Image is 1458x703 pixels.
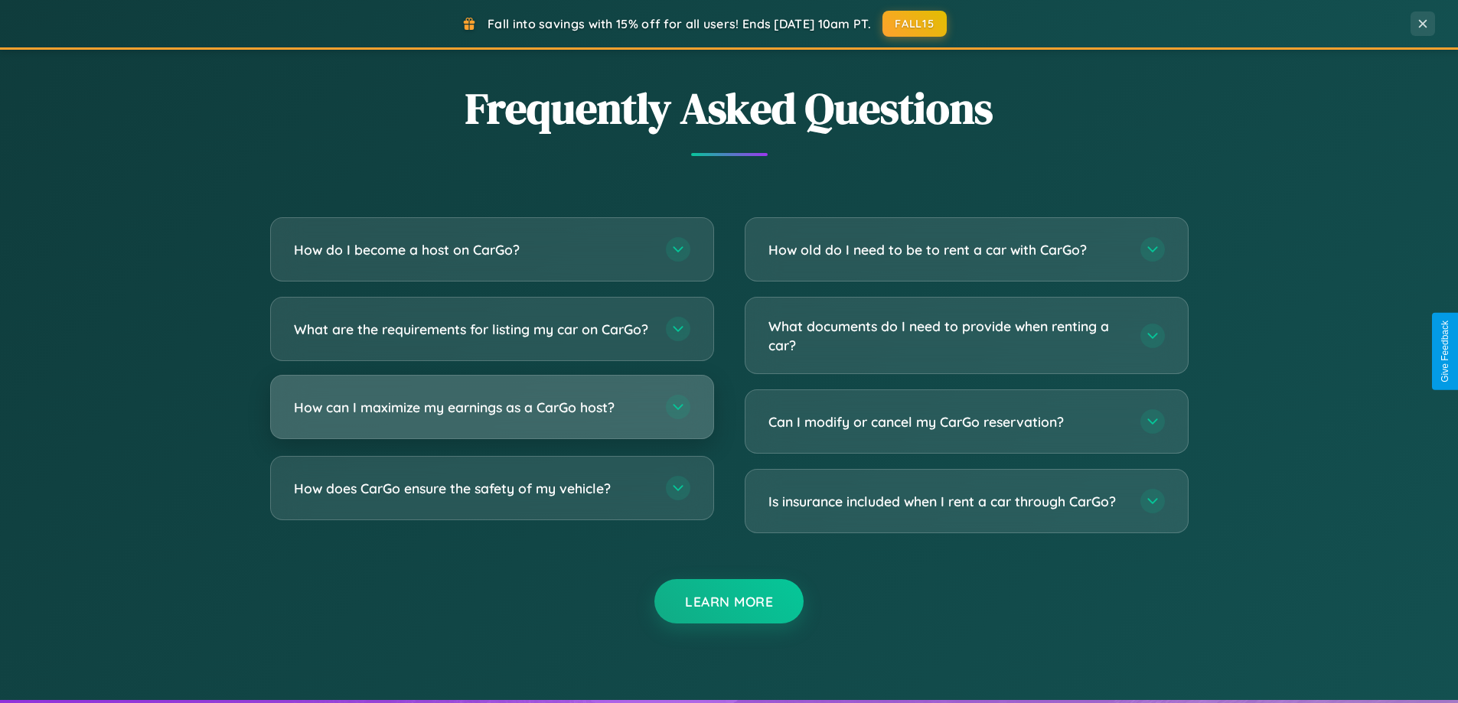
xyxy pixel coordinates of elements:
[294,479,651,498] h3: How does CarGo ensure the safety of my vehicle?
[294,240,651,259] h3: How do I become a host on CarGo?
[1440,321,1450,382] div: Give Feedback
[768,240,1125,259] h3: How old do I need to be to rent a car with CarGo?
[294,320,651,339] h3: What are the requirements for listing my car on CarGo?
[882,11,947,37] button: FALL15
[768,412,1125,431] h3: Can I modify or cancel my CarGo reservation?
[294,398,651,417] h3: How can I maximize my earnings as a CarGo host?
[270,79,1189,138] h2: Frequently Asked Questions
[768,492,1125,511] h3: Is insurance included when I rent a car through CarGo?
[654,579,804,623] button: Learn More
[768,317,1125,354] h3: What documents do I need to provide when renting a car?
[488,16,871,31] span: Fall into savings with 15% off for all users! Ends [DATE] 10am PT.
